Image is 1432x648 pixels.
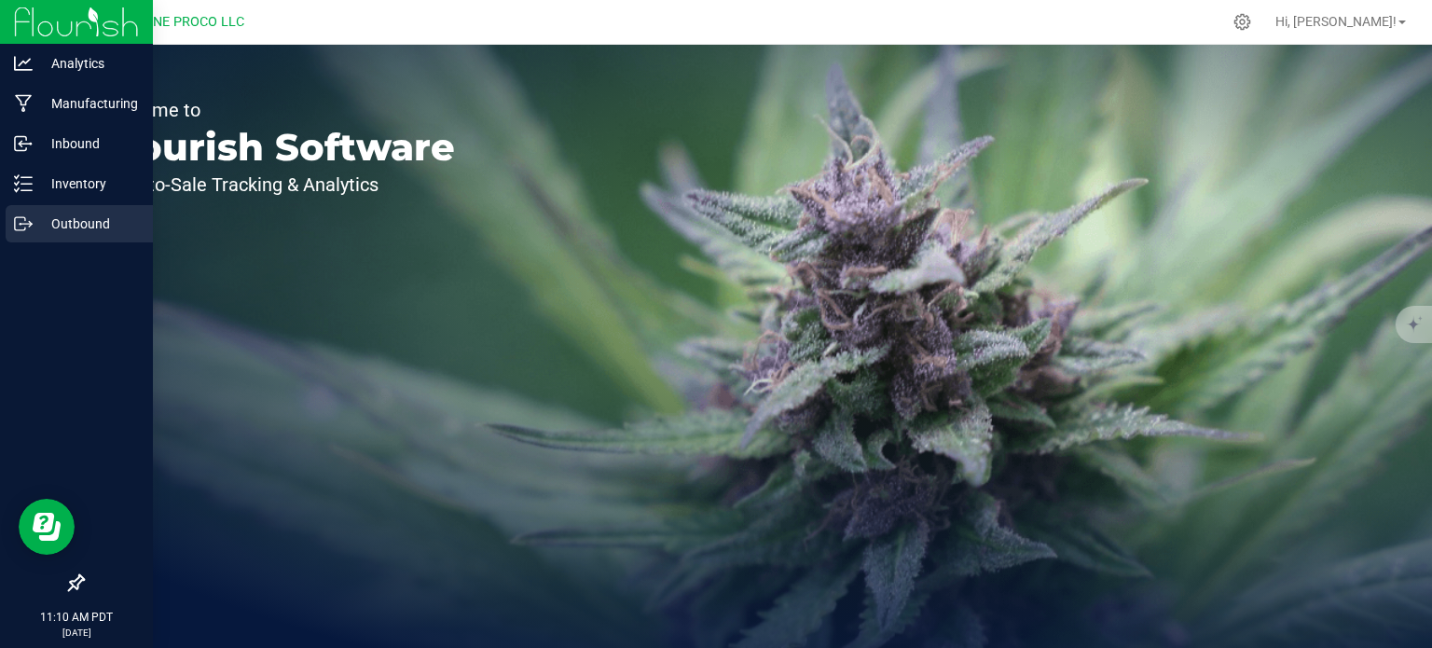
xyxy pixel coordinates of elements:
p: Manufacturing [33,92,145,115]
inline-svg: Manufacturing [14,94,33,113]
inline-svg: Inbound [14,134,33,153]
p: 11:10 AM PDT [8,609,145,626]
span: Hi, [PERSON_NAME]! [1275,14,1397,29]
p: [DATE] [8,626,145,640]
inline-svg: Inventory [14,174,33,193]
inline-svg: Analytics [14,54,33,73]
p: Outbound [33,213,145,235]
div: Manage settings [1231,13,1254,31]
p: Inbound [33,132,145,155]
iframe: Resource center [19,499,75,555]
span: DUNE PROCO LLC [136,14,244,30]
p: Welcome to [101,101,455,119]
p: Inventory [33,172,145,195]
p: Flourish Software [101,129,455,166]
p: Seed-to-Sale Tracking & Analytics [101,175,455,194]
inline-svg: Outbound [14,214,33,233]
p: Analytics [33,52,145,75]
